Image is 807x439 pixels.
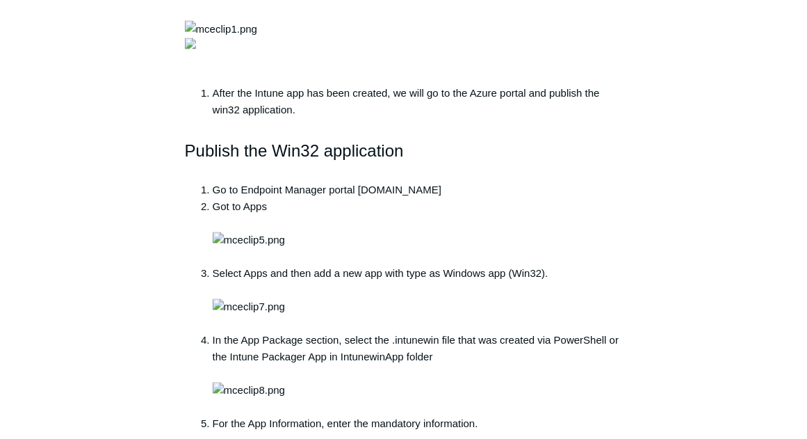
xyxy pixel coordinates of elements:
li: Select Apps and then add a new app with type as Windows app (Win32). [213,266,623,333]
img: mceclip5.png [213,232,285,249]
li: Got to Apps [213,199,623,266]
li: Go to Endpoint Manager portal [DOMAIN_NAME] [213,182,623,199]
img: mceclip7.png [213,299,285,316]
img: mceclip1.png [185,21,257,38]
li: In the App Package section, select the .intunewin file that was created via PowerShell or the Int... [213,333,623,416]
li: After the Intune app has been created, we will go to the Azure portal and publish the win32 appli... [213,85,623,118]
img: 19107640408979 [185,38,196,49]
img: mceclip8.png [213,383,285,399]
span: Publish the Win32 application [185,142,404,161]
